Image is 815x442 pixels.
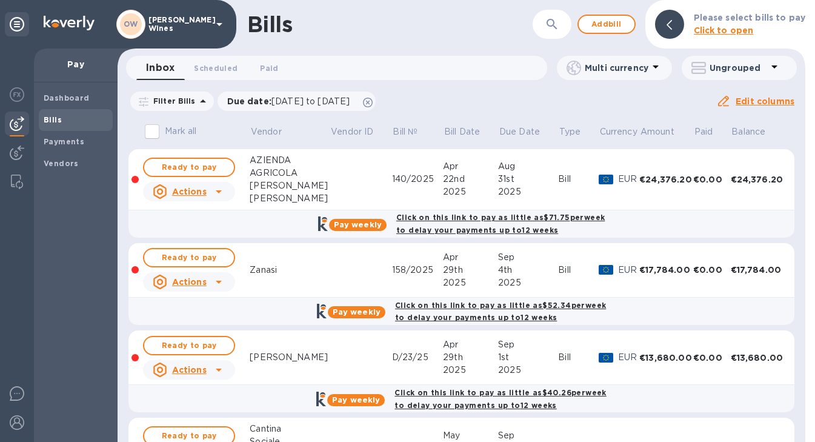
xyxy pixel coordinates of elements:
u: Actions [172,277,207,287]
u: Actions [172,187,207,196]
div: Cantina [250,423,330,435]
p: Paid [694,126,713,138]
span: Bill № [393,126,433,138]
p: Filter Bills [148,96,196,106]
b: Click on this link to pay as little as $71.75 per week to delay your payments up to 12 weeks [396,213,605,235]
u: Actions [172,365,207,375]
button: Ready to pay [143,158,235,177]
div: Sep [498,338,558,351]
div: Apr [443,160,498,173]
div: 2025 [498,364,558,377]
span: Currency [600,126,637,138]
div: 22nd [443,173,498,186]
div: 158/2025 [392,264,443,276]
b: Click on this link to pay as little as $52.34 per week to delay your payments up to 12 weeks [395,301,606,323]
div: 2025 [498,186,558,198]
p: Ungrouped [710,62,767,74]
p: Multi currency [585,62,648,74]
b: Pay weekly [332,395,380,404]
div: 2025 [443,364,498,377]
p: Type [559,126,581,138]
p: Bill Date [444,126,480,138]
div: AGRICOLA [250,167,330,179]
span: Scheduled [194,62,238,75]
div: Apr [443,251,498,264]
div: Apr [443,338,498,351]
div: [PERSON_NAME] [250,179,330,192]
div: €13,680.00 [731,352,785,364]
span: Paid [260,62,278,75]
span: Balance [731,126,781,138]
b: Click to open [694,25,754,35]
b: Pay weekly [334,220,382,229]
div: €0.00 [693,264,731,276]
p: Due Date [499,126,540,138]
div: Due date:[DATE] to [DATE] [218,92,376,111]
p: Vendor ID [331,126,373,138]
div: Unpin categories [5,12,29,36]
div: Bill [558,173,599,186]
p: Due date : [227,95,356,107]
h1: Bills [247,12,292,37]
span: Paid [694,126,729,138]
div: 2025 [443,276,498,289]
span: Add bill [588,17,625,32]
div: [PERSON_NAME] [250,192,330,205]
p: Mark all [165,125,196,138]
b: Dashboard [44,93,90,102]
span: Ready to pay [154,338,224,353]
p: EUR [618,173,639,186]
div: May [443,429,498,442]
img: Foreign exchange [10,87,24,102]
div: €17,784.00 [639,264,693,276]
b: Please select bills to pay [694,13,805,22]
b: OW [124,19,138,28]
button: Ready to pay [143,336,235,355]
p: Amount [640,126,674,138]
div: €24,376.20 [731,173,785,186]
b: Bills [44,115,62,124]
button: Addbill [577,15,636,34]
p: EUR [618,351,639,364]
span: [DATE] to [DATE] [271,96,350,106]
div: €17,784.00 [731,264,785,276]
div: €24,376.20 [639,173,693,186]
div: 2025 [443,186,498,198]
span: Amount [640,126,690,138]
b: Payments [44,137,84,146]
span: Due Date [499,126,556,138]
span: Vendor ID [331,126,389,138]
span: Ready to pay [154,250,224,265]
div: Sep [498,251,558,264]
div: Zanasi [250,264,330,276]
p: Vendor [251,126,282,138]
b: Vendors [44,159,79,168]
span: Vendor [251,126,298,138]
p: Pay [44,58,108,70]
div: [PERSON_NAME] [250,351,330,364]
p: EUR [618,264,639,276]
div: Aug [498,160,558,173]
div: Sep [498,429,558,442]
p: Balance [731,126,765,138]
div: €0.00 [693,352,731,364]
b: Pay weekly [333,307,381,316]
div: Bill [558,264,599,276]
div: 2025 [498,276,558,289]
div: 29th [443,351,498,364]
div: 31st [498,173,558,186]
img: Logo [44,16,95,30]
span: Ready to pay [154,160,224,175]
div: D/23/25 [392,351,443,364]
div: AZIENDA [250,154,330,167]
div: 4th [498,264,558,276]
b: Click on this link to pay as little as $40.26 per week to delay your payments up to 12 weeks [394,388,606,410]
p: Bill № [393,126,417,138]
div: €13,680.00 [639,352,693,364]
span: Bill Date [444,126,496,138]
p: [PERSON_NAME] Wines [148,16,209,33]
div: 140/2025 [392,173,443,186]
div: 1st [498,351,558,364]
button: Ready to pay [143,248,235,267]
span: Type [559,126,597,138]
